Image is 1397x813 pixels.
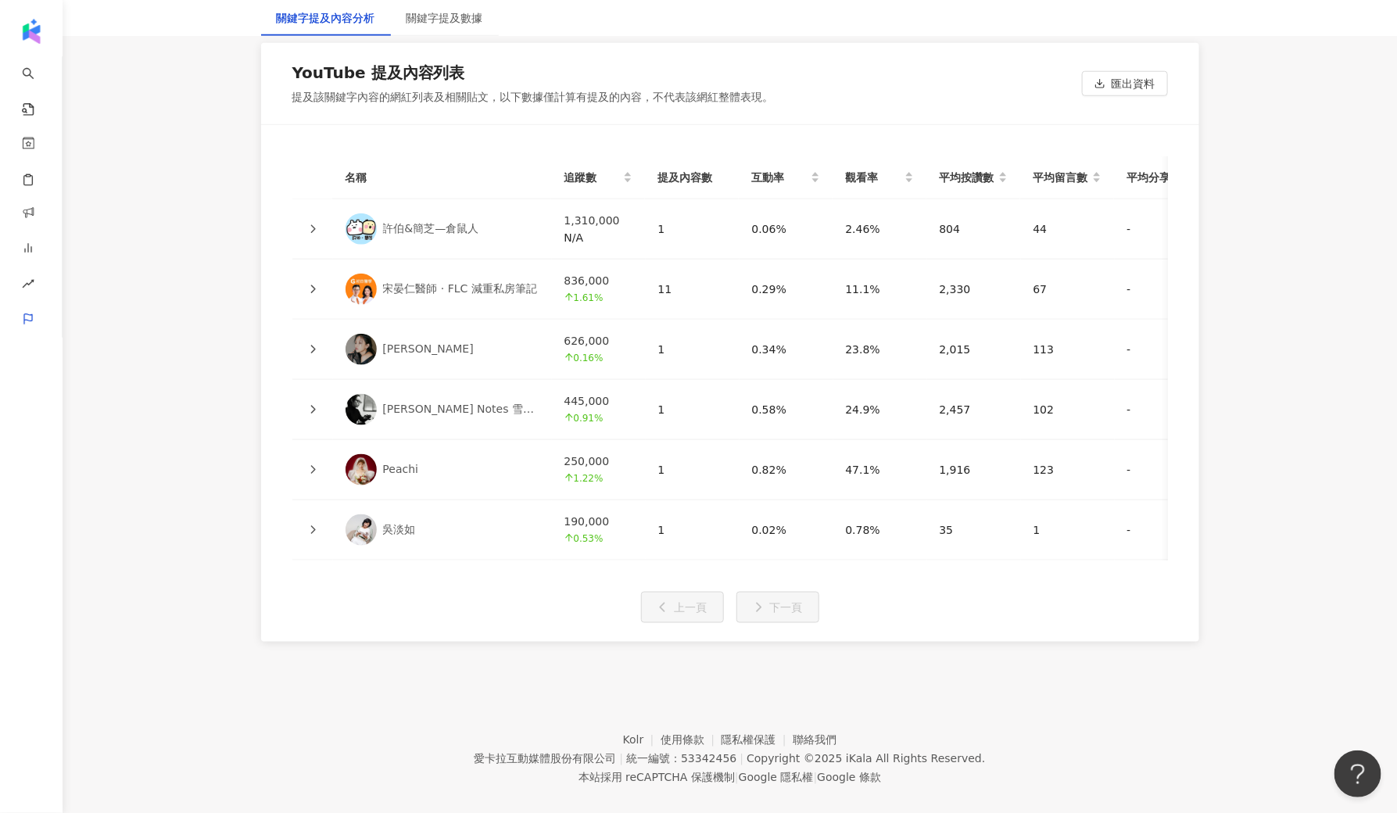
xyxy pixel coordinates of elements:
[564,533,574,543] span: arrow-up
[739,156,833,199] th: 互動率
[1021,500,1115,561] td: 1
[292,62,465,84] div: YouTube 提及內容列表
[564,332,633,367] div: 626,000
[740,260,833,320] td: 0.29%
[564,289,604,306] span: 1.61%
[940,341,1008,358] div: 2,015
[474,753,616,765] div: 愛卡拉互動媒體股份有限公司
[346,514,377,546] img: KOL Avatar
[927,260,1021,320] td: 2,330
[407,9,483,27] div: 關鍵字提及數據
[1033,281,1102,298] div: 67
[383,342,474,357] div: [PERSON_NAME]
[1127,169,1183,186] span: 平均分享數
[927,500,1021,561] td: 35
[346,394,539,425] a: KOL Avatar[PERSON_NAME] Notes 雪力的心理學筆記
[793,734,836,747] a: 聯絡我們
[346,394,377,425] img: KOL Avatar
[383,462,419,478] div: Peachi
[846,341,915,358] div: 23.8%
[564,229,584,246] div: N/A
[1115,199,1209,260] td: -
[1115,500,1209,561] td: -
[383,522,416,538] div: 吳淡如
[22,268,34,303] span: rise
[940,281,1008,298] div: 2,330
[740,380,833,440] td: 0.58%
[846,281,915,298] div: 11.1%
[564,212,633,246] div: 1,310,000
[845,169,901,186] span: 觀看率
[1127,281,1196,298] div: -
[646,500,740,561] td: 1
[346,213,377,245] img: KOL Avatar
[846,521,915,539] div: 0.78%
[846,753,872,765] a: iKala
[383,221,479,237] div: 許伯&簡芝—倉鼠人
[346,454,539,485] a: KOL AvatarPeachi
[814,772,818,784] span: |
[1115,260,1209,320] td: -
[722,734,793,747] a: 隱私權保護
[927,320,1021,380] td: 2,015
[564,453,633,487] div: 250,000
[751,169,808,186] span: 互動率
[1114,156,1208,199] th: 平均分享數
[846,401,915,418] div: 24.9%
[1033,341,1102,358] div: 113
[661,734,722,747] a: 使用條款
[277,9,375,27] div: 關鍵字提及內容分析
[940,461,1008,478] div: 1,916
[1033,401,1102,418] div: 102
[1115,320,1209,380] td: -
[564,413,574,422] span: arrow-up
[619,753,623,765] span: |
[939,169,995,186] span: 平均按讚數
[1033,521,1102,539] div: 1
[1033,169,1089,186] span: 平均留言數
[747,753,985,765] div: Copyright © 2025 All Rights Reserved.
[940,220,1008,238] div: 804
[817,772,881,784] a: Google 條款
[752,461,821,478] div: 0.82%
[740,199,833,260] td: 0.06%
[752,341,821,358] div: 0.34%
[658,220,727,238] div: 1
[940,401,1008,418] div: 2,457
[833,380,927,440] td: 24.9%
[641,592,724,623] button: 上一頁
[736,592,819,623] button: 下一頁
[564,272,633,306] div: 836,000
[1020,156,1114,199] th: 平均留言數
[740,500,833,561] td: 0.02%
[645,156,739,199] th: 提及內容數
[927,199,1021,260] td: 804
[346,274,539,305] a: KOL Avatar宋晏仁醫師 ‧ FLC 減重私房筆記
[752,401,821,418] div: 0.58%
[833,500,927,561] td: 0.78%
[564,470,604,487] span: 1.22%
[658,341,727,358] div: 1
[1127,521,1196,539] div: -
[1082,71,1168,96] button: 匯出資料
[833,320,927,380] td: 23.8%
[752,521,821,539] div: 0.02%
[564,353,574,362] span: arrow-up
[564,169,620,186] span: 追蹤數
[740,753,743,765] span: |
[658,281,727,298] div: 11
[833,440,927,500] td: 47.1%
[1127,341,1196,358] div: -
[383,281,537,297] div: 宋晏仁醫師 ‧ FLC 減重私房筆記
[1127,220,1196,238] div: -
[646,199,740,260] td: 1
[1021,440,1115,500] td: 123
[564,530,604,547] span: 0.53%
[752,281,821,298] div: 0.29%
[346,334,377,365] img: KOL Avatar
[646,260,740,320] td: 11
[846,461,915,478] div: 47.1%
[658,521,727,539] div: 1
[564,513,633,547] div: 190,000
[833,260,927,320] td: 11.1%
